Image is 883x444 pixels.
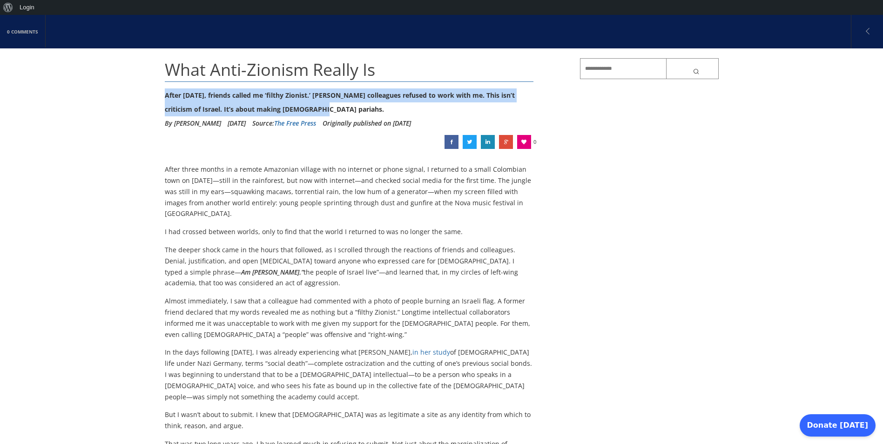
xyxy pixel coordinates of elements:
span: 0 [533,135,536,149]
li: Originally published on [DATE] [323,116,411,130]
a: What Anti-Zionism Really Is [481,135,495,149]
a: The Free Press [274,119,316,128]
div: Source: [252,116,316,130]
em: “ [301,268,303,276]
a: What Anti-Zionism Really Is [445,135,458,149]
p: I had crossed between worlds, only to find that the world I returned to was no longer the same. [165,226,534,237]
li: [DATE] [228,116,246,130]
p: After three months in a remote Amazonian village with no internet or phone signal, I returned to ... [165,164,534,219]
p: The deeper shock came in the hours that followed, as I scrolled through the reactions of friends ... [165,244,534,289]
p: But I wasn’t about to submit. I knew that [DEMOGRAPHIC_DATA] was as legitimate a site as any iden... [165,409,534,431]
div: After [DATE], friends called me ‘filthy Zionist.’ [PERSON_NAME] colleagues refused to work with m... [165,88,534,116]
p: In the days following [DATE], I was already experiencing what [PERSON_NAME], of [DEMOGRAPHIC_DATA... [165,347,534,402]
span: What Anti-Zionism Really Is [165,58,375,81]
a: What Anti-Zionism Really Is [499,135,513,149]
a: What Anti-Zionism Really Is [463,135,477,149]
a: in her study [412,348,450,357]
em: Am [PERSON_NAME] [241,268,299,276]
p: Almost immediately, I saw that a colleague had commented with a photo of people burning an Israel... [165,296,534,340]
li: By [PERSON_NAME] [165,116,221,130]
